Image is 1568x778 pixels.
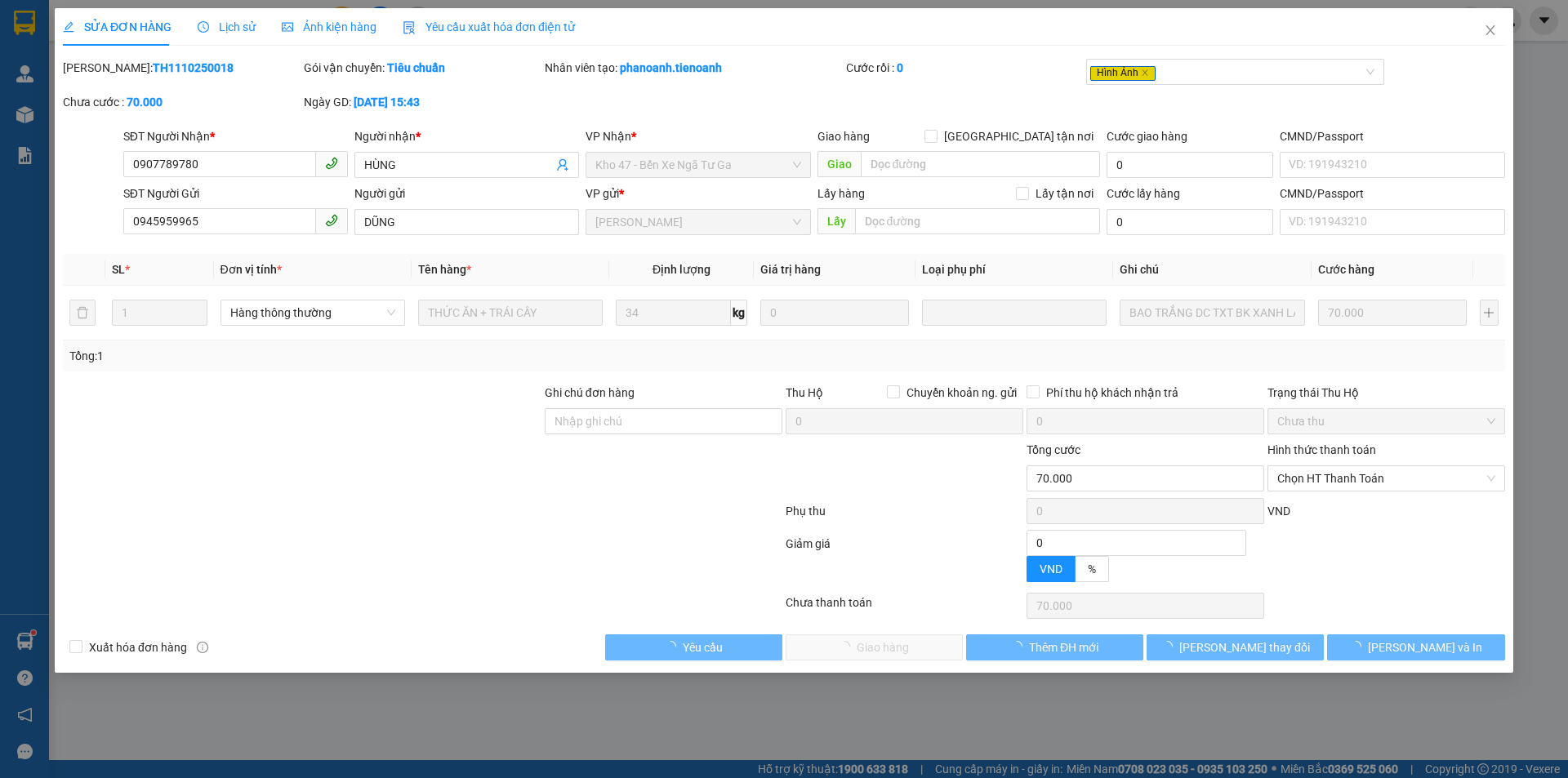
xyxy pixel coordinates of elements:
span: Cư Kuin [596,210,801,234]
span: loading [1161,641,1179,652]
input: Cước lấy hàng [1107,209,1273,235]
button: Close [1468,8,1513,54]
span: Gửi: [87,9,310,26]
span: VP Nhận [586,130,632,143]
div: SĐT Người Nhận [123,127,348,145]
span: clock-circle [198,21,209,33]
span: Chưa thu [1277,409,1495,433]
span: Tổng cước [1027,443,1080,456]
span: user-add [557,158,570,171]
b: [DATE] 15:43 [354,96,420,109]
span: loading [665,641,683,652]
input: Dọc đường [861,151,1100,177]
span: 46138_dannhi.tienoanh - In: [87,61,305,90]
div: VP gửi [586,184,811,202]
div: [PERSON_NAME]: [63,59,301,77]
span: Kho 47 - Bến Xe Ngã Tư Ga [117,9,310,26]
span: Giá trị hàng [760,263,821,276]
div: Ngày GD: [304,93,541,111]
span: Thu Hộ [786,386,823,399]
div: Nhân viên tạo: [545,59,843,77]
span: Lịch sử [198,20,256,33]
span: Lấy hàng [817,187,865,200]
span: VND [1040,562,1062,576]
label: Cước lấy hàng [1107,187,1180,200]
strong: Nhận: [9,100,338,188]
div: Chưa cước : [63,93,301,111]
b: TH1110250018 [153,61,234,74]
th: Loại phụ phí [915,254,1113,286]
span: [GEOGRAPHIC_DATA] tận nơi [938,127,1100,145]
div: Người gửi [354,184,579,202]
span: loading [1350,641,1368,652]
span: Yêu cầu xuất hóa đơn điện tử [403,20,575,33]
div: Cước rồi : [846,59,1084,77]
span: close [1142,69,1150,77]
span: Kho 47 - Bến Xe Ngã Tư Ga [596,153,801,177]
span: Định lượng [653,263,710,276]
button: plus [1480,300,1498,326]
span: picture [282,21,293,33]
div: CMND/Passport [1280,184,1504,202]
div: Giảm giá [784,535,1025,589]
span: [PERSON_NAME] và In [1368,638,1482,656]
span: info-circle [197,642,208,653]
input: 0 [1318,300,1467,326]
input: Dọc đường [855,208,1100,234]
div: Trạng thái Thu Hộ [1267,384,1505,402]
b: 0 [897,61,903,74]
button: delete [69,300,96,326]
span: Phí thu hộ khách nhận trả [1040,384,1185,402]
span: [PERSON_NAME] thay đổi [1179,638,1310,656]
span: Ảnh kiện hàng [282,20,376,33]
span: phone [325,157,338,170]
label: Cước giao hàng [1107,130,1187,143]
span: Lấy tận nơi [1029,184,1100,202]
span: Chuyển khoản ng. gửi [900,384,1023,402]
div: Phụ thu [784,502,1025,531]
button: Yêu cầu [605,634,782,660]
div: Tổng: 1 [69,347,605,365]
span: Xuất hóa đơn hàng [82,638,194,656]
span: SỬA ĐƠN HÀNG [63,20,171,33]
span: Thêm ĐH mới [1029,638,1098,656]
span: loading [1011,641,1029,652]
input: VD: Bàn, Ghế [418,300,603,326]
span: % [1088,562,1096,576]
div: Gói vận chuyển: [304,59,541,77]
b: 70.000 [127,96,163,109]
input: Cước giao hàng [1107,152,1273,178]
span: SL [113,263,126,276]
span: edit [63,21,74,33]
input: Ghi Chú [1120,300,1305,326]
span: Giao hàng [817,130,870,143]
span: Hình Ảnh [1091,66,1156,81]
span: close [1484,24,1497,37]
b: phanoanh.tienoanh [620,61,722,74]
span: VND [1267,505,1290,518]
span: A THANH - 0933214468 [87,29,228,43]
span: phone [325,214,338,227]
button: Thêm ĐH mới [966,634,1143,660]
div: CMND/Passport [1280,127,1504,145]
label: Hình thức thanh toán [1267,443,1376,456]
span: Lấy [817,208,855,234]
span: Đơn vị tính [220,263,282,276]
span: kg [731,300,747,326]
th: Ghi chú [1114,254,1312,286]
span: Chọn HT Thanh Toán [1277,466,1495,491]
span: Tên hàng [418,263,471,276]
span: Giao [817,151,861,177]
input: 0 [760,300,909,326]
span: 17:18:48 [DATE] [87,61,305,90]
span: Hàng thông thường [230,300,395,325]
button: [PERSON_NAME] thay đổi [1147,634,1324,660]
span: Yêu cầu [683,638,723,656]
span: BXNTG1210250006 - [87,47,305,90]
div: Chưa thanh toán [784,594,1025,622]
div: SĐT Người Gửi [123,184,348,202]
button: Giao hàng [786,634,963,660]
input: Ghi chú đơn hàng [545,408,782,434]
b: Tiêu chuẩn [387,61,445,74]
span: Cước hàng [1318,263,1374,276]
